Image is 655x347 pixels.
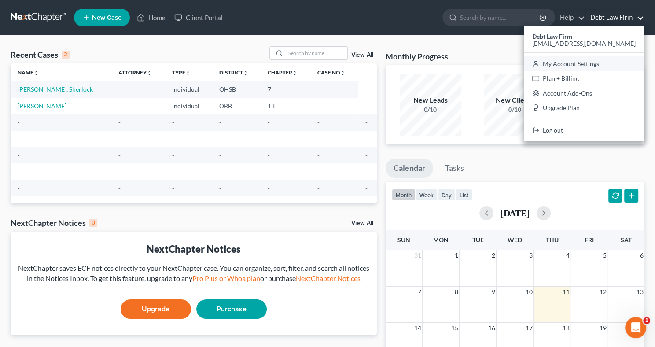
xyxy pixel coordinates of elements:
span: [EMAIL_ADDRESS][DOMAIN_NAME] [532,40,636,47]
button: week [416,189,438,201]
span: - [317,168,320,175]
span: - [118,151,121,159]
td: ORB [212,98,261,114]
input: Search by name... [286,47,347,59]
div: 0/10 [400,105,461,114]
div: 0 [89,219,97,227]
td: Individual [165,98,212,114]
span: - [365,118,368,126]
div: Recent Cases [11,49,70,60]
span: - [268,118,270,126]
span: - [365,135,368,142]
div: New Clients [484,95,546,105]
div: 0/10 [484,105,546,114]
span: - [18,185,20,192]
h3: Monthly Progress [386,51,448,62]
span: Tue [472,236,484,244]
td: OHSB [212,81,261,97]
a: Case Nounfold_more [317,69,346,76]
a: Upgrade [121,299,191,319]
span: 15 [450,323,459,333]
span: - [365,185,368,192]
span: Sat [620,236,631,244]
span: Thu [545,236,558,244]
span: - [268,135,270,142]
input: Search by name... [460,9,541,26]
a: Pro Plus or Whoa plan [192,274,260,282]
span: 5 [602,250,607,261]
span: 31 [413,250,422,261]
span: - [317,135,320,142]
span: - [172,151,174,159]
strong: Debt Law Firm [532,33,572,40]
span: 10 [524,287,533,297]
h2: [DATE] [500,208,530,218]
a: NextChapter Notices [296,274,361,282]
button: day [438,189,456,201]
i: unfold_more [33,70,39,76]
span: - [18,118,20,126]
span: New Case [92,15,121,21]
a: Upgrade Plan [524,101,644,116]
span: - [317,151,320,159]
span: 8 [454,287,459,297]
td: Individual [165,81,212,97]
span: 1 [454,250,459,261]
td: 13 [261,98,310,114]
span: 2 [491,250,496,261]
span: - [219,118,221,126]
div: NextChapter saves ECF notices directly to your NextChapter case. You can organize, sort, filter, ... [18,263,370,284]
span: 19 [598,323,607,333]
span: - [18,151,20,159]
span: Fri [584,236,593,244]
span: 1 [643,317,650,324]
span: - [118,185,121,192]
span: - [268,151,270,159]
span: - [219,151,221,159]
span: 11 [561,287,570,297]
a: Plan + Billing [524,71,644,86]
a: Purchase [196,299,267,319]
span: - [172,185,174,192]
span: - [18,135,20,142]
span: - [172,135,174,142]
a: Chapterunfold_more [268,69,298,76]
span: - [317,118,320,126]
span: - [317,185,320,192]
a: Nameunfold_more [18,69,39,76]
span: 12 [598,287,607,297]
span: 7 [417,287,422,297]
i: unfold_more [292,70,298,76]
a: Debt Law Firm [586,10,644,26]
span: - [365,168,368,175]
span: Wed [508,236,522,244]
span: 13 [636,287,644,297]
span: 18 [561,323,570,333]
span: 9 [491,287,496,297]
span: - [268,185,270,192]
div: NextChapter Notices [11,218,97,228]
a: Attorneyunfold_more [118,69,152,76]
i: unfold_more [243,70,248,76]
span: - [118,118,121,126]
div: 2 [62,51,70,59]
a: Tasks [437,159,472,178]
span: Mon [433,236,449,244]
span: - [268,168,270,175]
a: Typeunfold_more [172,69,191,76]
td: 7 [261,81,310,97]
span: 3 [528,250,533,261]
a: Calendar [386,159,433,178]
a: Client Portal [170,10,227,26]
a: Home [132,10,170,26]
a: Log out [524,123,644,138]
a: Districtunfold_more [219,69,248,76]
iframe: Intercom live chat [625,317,646,338]
span: - [219,168,221,175]
div: Debt Law Firm [524,26,644,141]
span: Sun [397,236,410,244]
span: - [219,135,221,142]
a: [PERSON_NAME], Sherlock [18,85,93,93]
a: View All [351,52,373,58]
span: - [18,168,20,175]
